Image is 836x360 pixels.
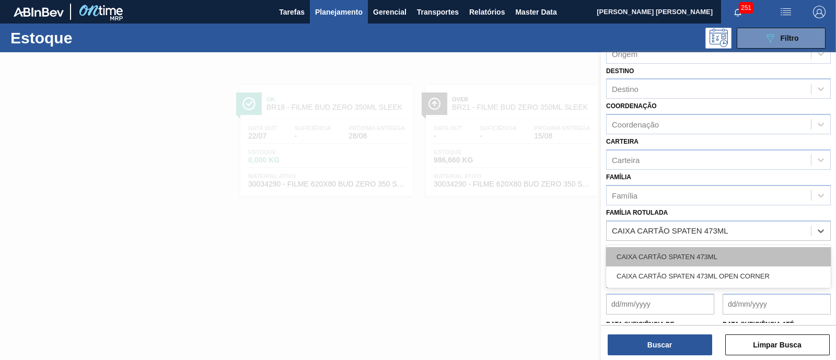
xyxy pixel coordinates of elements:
[723,294,831,315] input: dd/mm/yyyy
[721,5,754,19] button: Notificações
[315,6,363,18] span: Planejamento
[606,209,668,216] label: Família Rotulada
[781,34,799,42] span: Filtro
[739,2,753,14] span: 251
[813,6,826,18] img: Logout
[780,6,792,18] img: userActions
[606,294,714,315] input: dd/mm/yyyy
[606,173,631,181] label: Família
[606,247,831,266] div: CAIXA CARTÃO SPATEN 473ML
[612,155,640,164] div: Carteira
[606,138,638,145] label: Carteira
[14,7,64,17] img: TNhmsLtSVTkK8tSr43FrP2fwEKptu5GPRR3wAAAABJRU5ErkJggg==
[606,266,831,286] div: CAIXA CARTÃO SPATEN 473ML OPEN CORNER
[469,6,505,18] span: Relatórios
[612,191,637,200] div: Família
[737,28,826,49] button: Filtro
[606,102,657,110] label: Coordenação
[612,49,637,58] div: Origem
[606,245,658,252] label: Material ativo
[279,6,305,18] span: Tarefas
[10,32,162,44] h1: Estoque
[612,85,638,94] div: Destino
[723,321,794,328] label: Data suficiência até
[612,120,659,129] div: Coordenação
[515,6,556,18] span: Master Data
[705,28,731,49] div: Pogramando: nenhum usuário selecionado
[606,321,675,328] label: Data suficiência de
[606,67,634,75] label: Destino
[373,6,407,18] span: Gerencial
[417,6,459,18] span: Transportes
